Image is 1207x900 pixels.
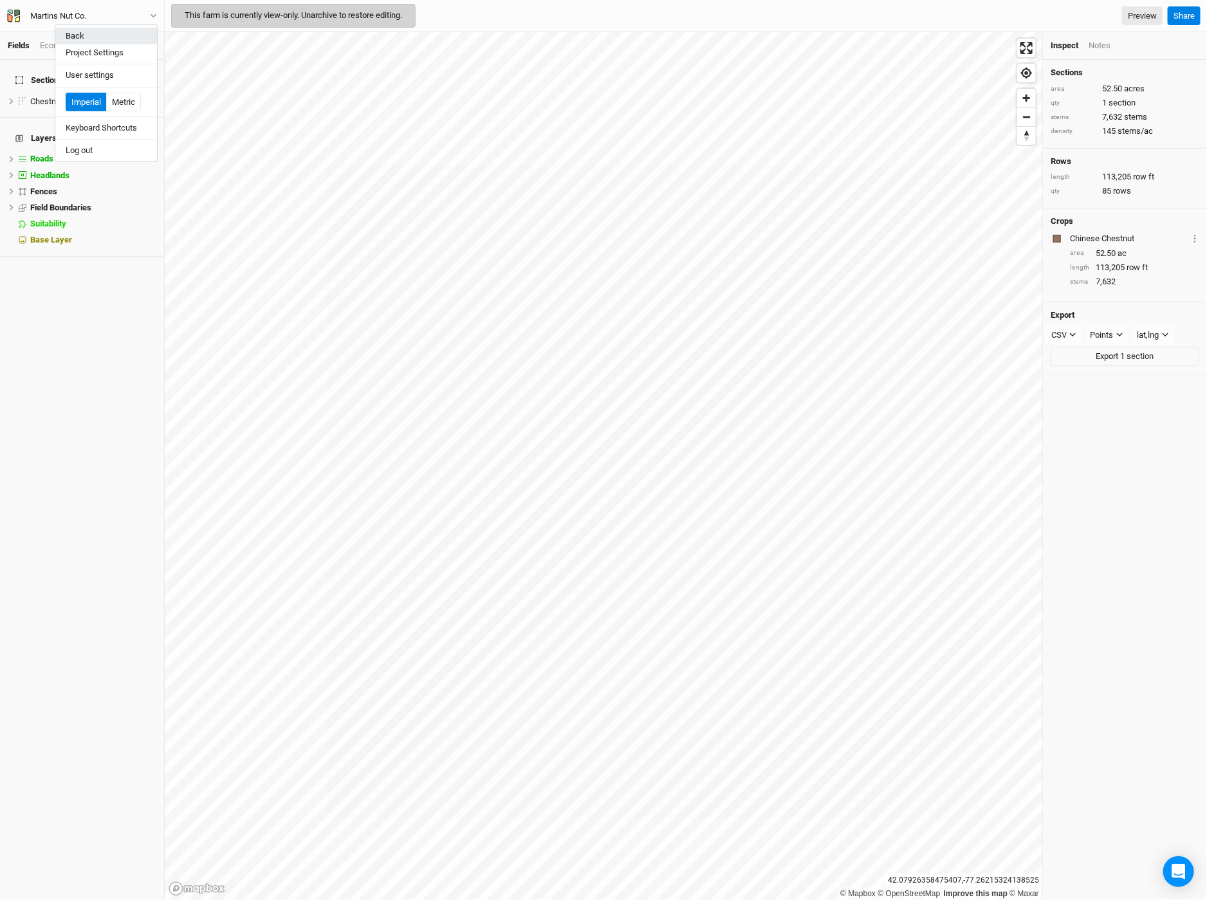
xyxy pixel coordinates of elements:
[1118,248,1127,259] span: ac
[1051,127,1096,136] div: density
[1051,84,1096,94] div: area
[1017,108,1036,126] span: Zoom out
[1051,216,1073,226] h4: Crops
[169,881,225,896] a: Mapbox logo
[1046,326,1082,345] button: CSV
[1132,326,1175,345] button: lat,lng
[66,93,107,112] button: Imperial
[1051,347,1199,366] button: Export 1 section
[1051,185,1199,197] div: 85
[55,44,157,61] button: Project Settings
[1051,40,1078,51] div: Inspect
[1122,6,1163,26] a: Preview
[1017,107,1036,126] button: Zoom out
[1051,187,1096,196] div: qty
[1051,113,1096,122] div: stems
[1051,156,1199,167] h4: Rows
[30,96,94,106] span: Chestnut Orchard
[1051,172,1096,182] div: length
[944,889,1008,898] a: Improve this map
[40,40,80,51] div: Economics
[1070,262,1199,273] div: 113,205
[30,235,72,244] span: Base Layer
[1051,68,1199,78] h4: Sections
[1051,125,1199,137] div: 145
[1070,248,1199,259] div: 52.50
[1118,125,1153,137] span: stems/ac
[1163,856,1194,887] div: Open Intercom Messenger
[8,125,156,151] h4: Layers
[30,10,86,23] div: Martins Nut Co.
[185,10,402,20] span: This farm is currently view-only. Unarchive to restore editing.
[1051,97,1199,109] div: 1
[30,154,156,164] div: Roads
[1051,171,1199,183] div: 113,205
[1109,97,1136,109] span: section
[1051,98,1096,108] div: qty
[30,96,156,107] div: Chestnut Orchard
[1168,6,1201,26] button: Share
[15,75,63,86] span: Sections
[106,93,141,112] button: Metric
[1051,310,1199,320] h4: Export
[1091,329,1114,342] div: Points
[1051,111,1199,123] div: 7,632
[840,889,876,898] a: Mapbox
[1191,231,1199,246] button: Crop Usage
[1070,276,1199,288] div: 7,632
[1127,262,1148,273] span: row ft
[30,219,66,228] span: Suitability
[30,219,156,229] div: Suitability
[1051,83,1199,95] div: 52.50
[1070,277,1089,287] div: stems
[1138,329,1159,342] div: lat,lng
[1009,889,1039,898] a: Maxar
[1113,185,1131,197] span: rows
[1089,40,1110,51] div: Notes
[1017,126,1036,145] button: Reset bearing to north
[30,235,156,245] div: Base Layer
[1017,39,1036,57] button: Enter fullscreen
[1051,329,1067,342] div: CSV
[30,154,53,163] span: Roads
[1124,111,1147,123] span: stems
[1070,263,1089,273] div: length
[30,187,57,196] span: Fences
[8,41,30,50] a: Fields
[55,67,157,84] button: User settings
[30,203,91,212] span: Field Boundaries
[55,120,157,136] button: Keyboard Shortcuts
[1017,64,1036,82] button: Find my location
[1085,326,1129,345] button: Points
[55,28,157,44] button: Back
[30,170,156,181] div: Headlands
[1070,233,1188,244] div: Chinese Chestnut
[30,203,156,213] div: Field Boundaries
[1017,127,1036,145] span: Reset bearing to north
[878,889,941,898] a: OpenStreetMap
[55,142,157,159] button: Log out
[1070,248,1089,258] div: area
[30,170,69,180] span: Headlands
[1124,83,1145,95] span: acres
[1017,89,1036,107] button: Zoom in
[30,187,156,197] div: Fences
[6,9,158,23] button: Martins Nut Co.
[885,874,1042,887] div: 42.07926358475407 , -77.26215324138525
[1133,171,1154,183] span: row ft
